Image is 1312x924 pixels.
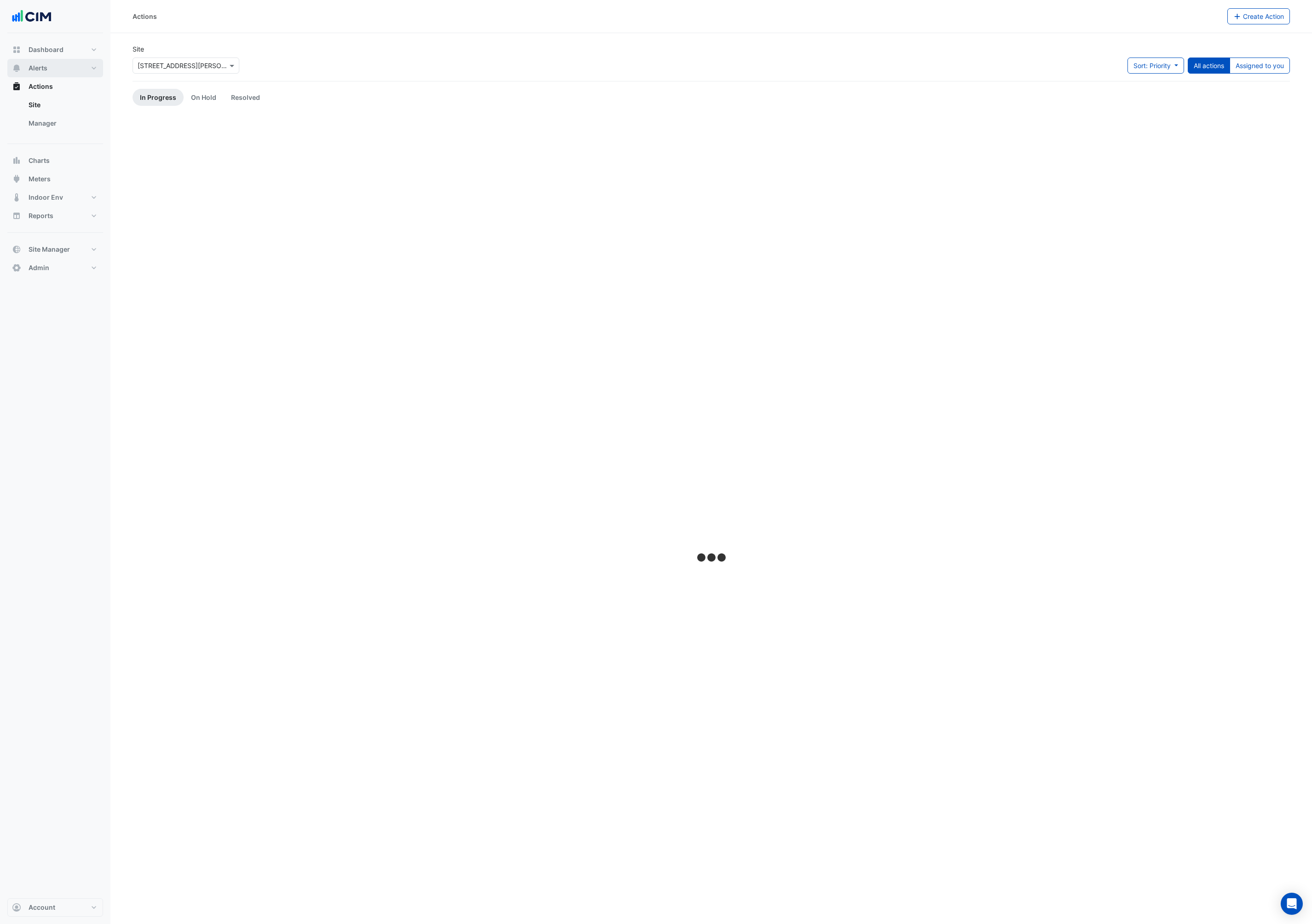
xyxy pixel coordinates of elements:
[12,45,21,54] app-icon: Dashboard
[133,12,157,21] div: Actions
[7,151,103,170] button: Charts
[12,82,21,91] app-icon: Actions
[12,64,21,73] app-icon: Alerts
[224,89,267,106] a: Resolved
[12,263,21,272] app-icon: Admin
[29,263,49,272] span: Admin
[12,174,21,184] app-icon: Meters
[29,211,53,220] span: Reports
[7,77,103,96] button: Actions
[29,156,50,165] span: Charts
[12,193,21,202] app-icon: Indoor Env
[7,188,103,207] button: Indoor Env
[1188,58,1230,74] button: All actions
[184,89,224,106] a: On Hold
[21,96,103,114] a: Site
[7,40,103,59] button: Dashboard
[12,245,21,254] app-icon: Site Manager
[29,64,47,73] span: Alerts
[29,82,53,91] span: Actions
[29,174,51,184] span: Meters
[21,114,103,133] a: Manager
[29,903,55,912] span: Account
[1227,8,1290,24] button: Create Action
[7,898,103,917] button: Account
[29,193,63,202] span: Indoor Env
[1281,893,1303,915] div: Open Intercom Messenger
[7,59,103,77] button: Alerts
[133,44,144,54] label: Site
[133,89,184,106] a: In Progress
[1127,58,1184,74] button: Sort: Priority
[29,245,70,254] span: Site Manager
[1133,62,1171,69] span: Sort: Priority
[7,240,103,259] button: Site Manager
[29,45,64,54] span: Dashboard
[7,170,103,188] button: Meters
[7,207,103,225] button: Reports
[1243,12,1284,20] span: Create Action
[12,156,21,165] app-icon: Charts
[7,96,103,136] div: Actions
[7,259,103,277] button: Admin
[1230,58,1290,74] button: Assigned to you
[12,211,21,220] app-icon: Reports
[11,7,52,26] img: Company Logo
